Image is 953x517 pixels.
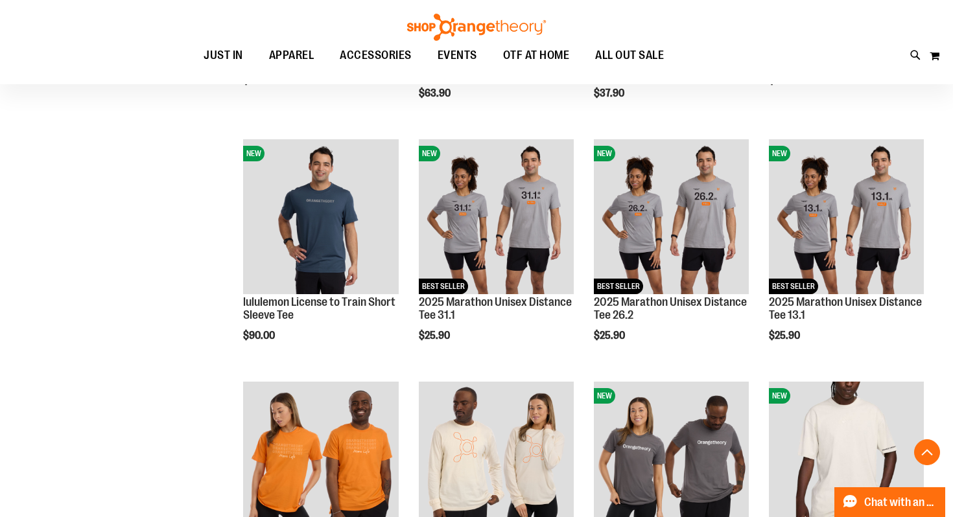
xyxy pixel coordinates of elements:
[419,139,574,294] img: 2025 Marathon Unisex Distance Tee 31.1
[243,139,398,294] img: lululemon License to Train Short Sleeve Tee
[769,139,924,294] img: 2025 Marathon Unisex Distance Tee 13.1
[204,41,243,70] span: JUST IN
[587,133,755,374] div: product
[769,388,790,404] span: NEW
[419,279,468,294] span: BEST SELLER
[769,295,922,321] a: 2025 Marathon Unisex Distance Tee 13.1
[419,87,453,99] span: $63.90
[419,295,572,321] a: 2025 Marathon Unisex Distance Tee 31.1
[419,146,440,161] span: NEW
[594,139,749,296] a: 2025 Marathon Unisex Distance Tee 26.2NEWBEST SELLER
[769,330,802,341] span: $25.90
[243,139,398,296] a: lululemon License to Train Short Sleeve TeeNEW
[419,330,452,341] span: $25.90
[594,388,615,404] span: NEW
[594,139,749,294] img: 2025 Marathon Unisex Distance Tee 26.2
[405,14,548,41] img: Shop Orangetheory
[419,139,574,296] a: 2025 Marathon Unisex Distance Tee 31.1NEWBEST SELLER
[243,330,277,341] span: $90.00
[769,139,924,296] a: 2025 Marathon Unisex Distance Tee 13.1NEWBEST SELLER
[769,146,790,161] span: NEW
[834,487,946,517] button: Chat with an Expert
[762,133,930,374] div: product
[340,41,412,70] span: ACCESSORIES
[243,146,265,161] span: NEW
[594,146,615,161] span: NEW
[595,41,664,70] span: ALL OUT SALE
[503,41,570,70] span: OTF AT HOME
[243,295,395,321] a: lululemon License to Train Short Sleeve Tee
[237,133,405,374] div: product
[594,295,747,321] a: 2025 Marathon Unisex Distance Tee 26.2
[594,330,627,341] span: $25.90
[438,41,477,70] span: EVENTS
[769,279,818,294] span: BEST SELLER
[864,496,937,509] span: Chat with an Expert
[269,41,314,70] span: APPAREL
[594,87,626,99] span: $37.90
[412,133,580,374] div: product
[914,439,940,465] button: Back To Top
[594,279,643,294] span: BEST SELLER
